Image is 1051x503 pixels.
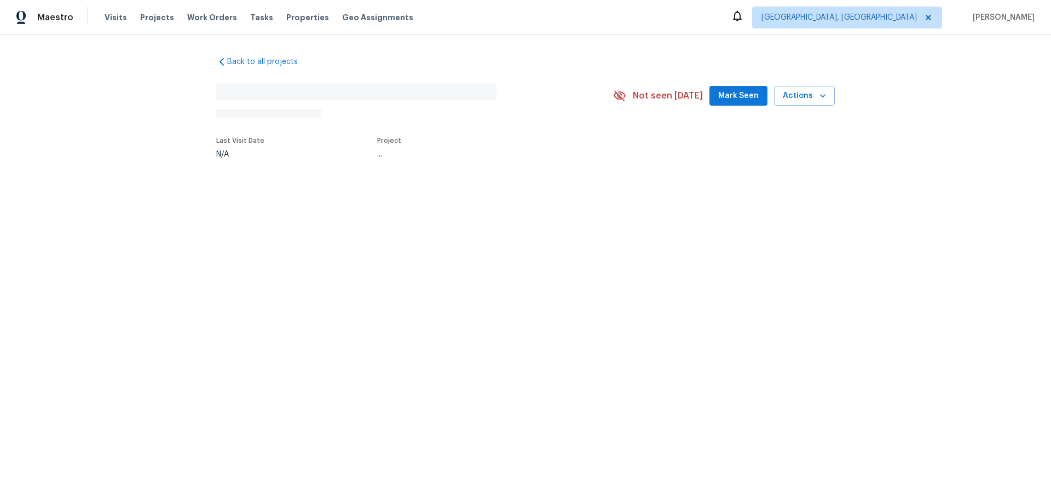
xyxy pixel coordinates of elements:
span: Work Orders [187,12,237,23]
span: Project [377,137,401,144]
span: Last Visit Date [216,137,264,144]
span: [PERSON_NAME] [968,12,1035,23]
button: Mark Seen [709,86,767,106]
span: [GEOGRAPHIC_DATA], [GEOGRAPHIC_DATA] [761,12,917,23]
span: Maestro [37,12,73,23]
span: Tasks [250,14,273,21]
span: Not seen [DATE] [633,90,703,101]
span: Properties [286,12,329,23]
a: Back to all projects [216,56,321,67]
span: Geo Assignments [342,12,413,23]
button: Actions [774,86,835,106]
span: Visits [105,12,127,23]
span: Mark Seen [718,89,759,103]
div: N/A [216,151,264,158]
div: ... [377,151,587,158]
span: Projects [140,12,174,23]
span: Actions [783,89,826,103]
